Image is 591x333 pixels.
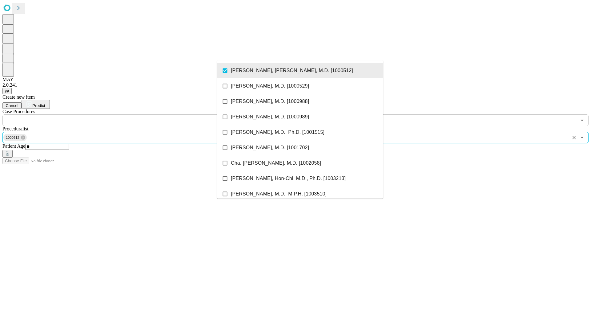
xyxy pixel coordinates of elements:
[2,94,35,100] span: Create new item
[231,175,346,182] span: [PERSON_NAME], Hon-Chi, M.D., Ph.D. [1003213]
[578,116,586,125] button: Open
[2,82,589,88] div: 2.0.241
[231,67,353,74] span: [PERSON_NAME], [PERSON_NAME], M.D. [1000512]
[2,102,22,109] button: Cancel
[22,100,50,109] button: Predict
[2,88,12,94] button: @
[32,103,45,108] span: Predict
[6,103,18,108] span: Cancel
[2,109,35,114] span: Scheduled Procedure
[570,133,578,142] button: Clear
[3,134,27,141] div: 1000512
[2,143,25,149] span: Patient Age
[3,134,22,141] span: 1000512
[231,159,321,167] span: Cha, [PERSON_NAME], M.D. [1002058]
[231,144,309,151] span: [PERSON_NAME], M.D. [1001702]
[231,190,327,198] span: [PERSON_NAME], M.D., M.P.H. [1003510]
[2,126,28,131] span: Proceduralist
[578,133,586,142] button: Close
[231,129,324,136] span: [PERSON_NAME], M.D., Ph.D. [1001515]
[2,77,589,82] div: MAY
[231,113,309,121] span: [PERSON_NAME], M.D. [1000989]
[231,98,309,105] span: [PERSON_NAME], M.D. [1000988]
[5,89,9,93] span: @
[231,82,309,90] span: [PERSON_NAME], M.D. [1000529]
